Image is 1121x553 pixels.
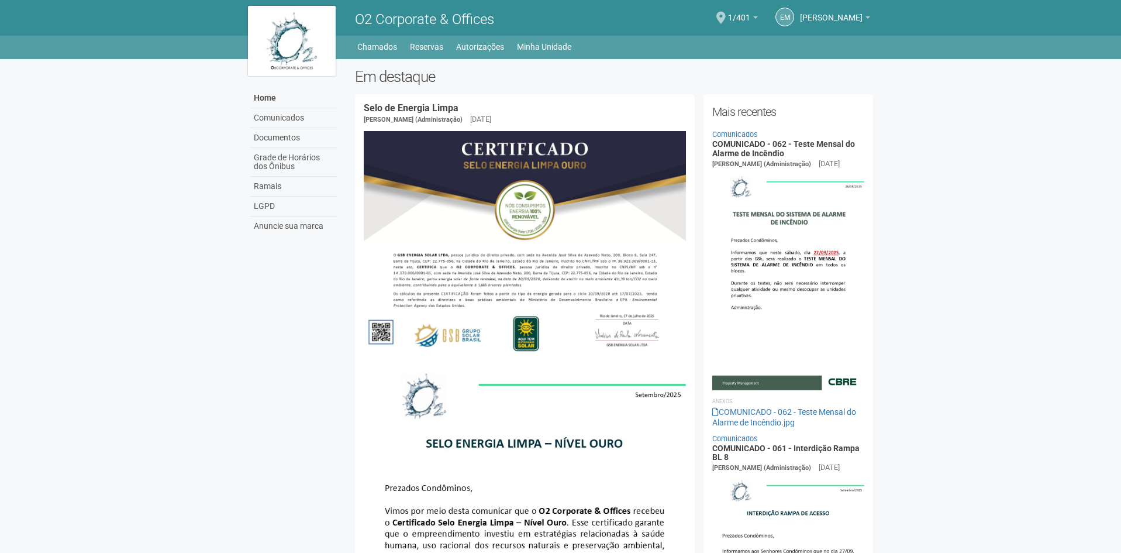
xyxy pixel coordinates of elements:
a: [PERSON_NAME] [800,15,870,24]
a: Home [251,88,337,108]
div: [DATE] [819,159,840,169]
a: Comunicados [251,108,337,128]
a: Ramais [251,177,337,197]
img: COMUNICADO%20-%20062%20-%20Teste%20Mensal%20do%20Alarme%20de%20Inc%C3%AAndio.jpg [712,170,865,390]
a: COMUNICADO - 061 - Interdição Rampa BL 8 [712,444,860,462]
a: 1/401 [728,15,758,24]
a: LGPD [251,197,337,217]
a: COMUNICADO - 062 - Teste Mensal do Alarme de Incêndio.jpg [712,407,856,427]
h2: Mais recentes [712,103,865,121]
a: Reservas [410,39,443,55]
a: Grade de Horários dos Ônibus [251,148,337,177]
span: [PERSON_NAME] (Administração) [712,464,811,472]
span: 1/401 [728,2,750,22]
span: Eloisa Mazoni Guntzel [800,2,863,22]
a: Comunicados [712,130,758,139]
img: COMUNICADO%20-%20054%20-%20Selo%20de%20Energia%20Limpa%20-%20P%C3%A1g.%202.jpg [364,131,686,359]
span: O2 Corporate & Offices [355,11,494,28]
a: Minha Unidade [517,39,571,55]
div: [DATE] [470,114,491,125]
div: [DATE] [819,462,840,473]
h2: Em destaque [355,68,874,85]
a: Comunicados [712,434,758,443]
span: [PERSON_NAME] (Administração) [364,116,463,123]
a: Chamados [357,39,397,55]
a: Autorizações [456,39,504,55]
img: logo.jpg [248,6,336,76]
span: [PERSON_NAME] (Administração) [712,160,811,168]
a: Anuncie sua marca [251,217,337,236]
a: Selo de Energia Limpa [364,102,458,114]
a: Documentos [251,128,337,148]
a: EM [775,8,794,26]
li: Anexos [712,396,865,407]
a: COMUNICADO - 062 - Teste Mensal do Alarme de Incêndio [712,139,855,157]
